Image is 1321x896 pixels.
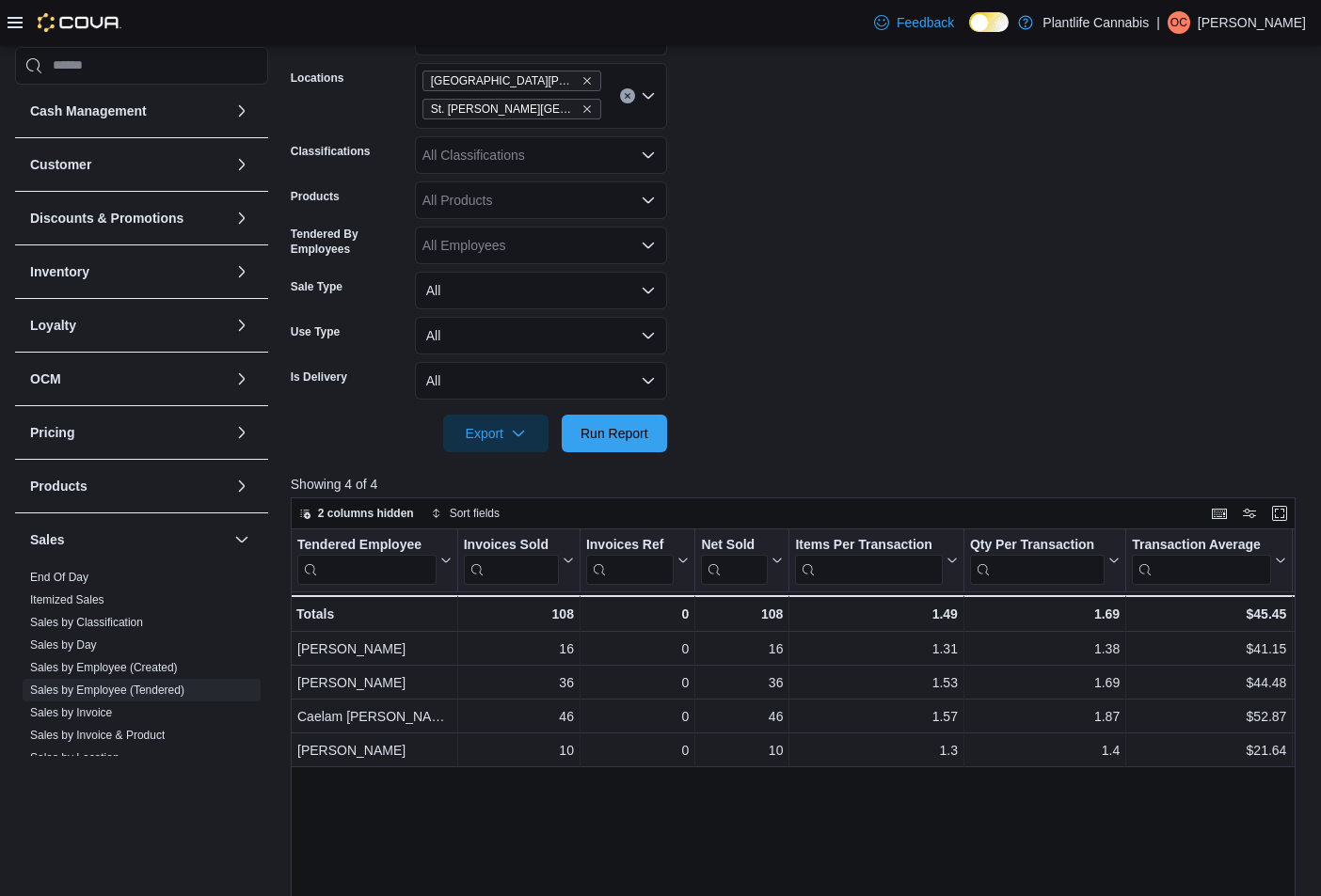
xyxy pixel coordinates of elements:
div: Sales [15,566,268,889]
button: Invoices Sold [463,536,573,584]
button: Pricing [30,423,227,442]
label: Products [291,189,340,204]
button: Loyalty [231,314,253,337]
div: Caelam [PERSON_NAME] [297,705,452,728]
div: 0 [586,637,689,660]
button: Net Sold [701,536,783,584]
button: Pricing [231,421,253,444]
div: 1.38 [970,637,1120,660]
h3: Customer [30,155,91,174]
div: 36 [463,671,573,694]
div: Orianna Christensen [1168,11,1190,34]
div: Items Per Transaction [795,536,943,554]
a: Sales by Employee (Tendered) [30,684,184,697]
button: Sales [30,530,227,549]
div: 1.3 [795,739,958,762]
button: Cash Management [30,102,227,120]
span: St. Albert - Jensen Lakes [422,99,601,119]
button: Enter fullscreen [1268,502,1291,525]
div: 1.57 [795,705,958,728]
img: Cova [38,13,121,32]
div: Tendered Employee [297,536,437,554]
div: 1.49 [795,603,958,625]
h3: Inventory [30,262,89,281]
div: [PERSON_NAME] [297,739,452,762]
button: Invoices Ref [586,536,689,584]
button: Keyboard shortcuts [1208,502,1231,525]
span: Sort fields [450,506,500,521]
button: OCM [30,369,227,388]
div: 1.53 [795,671,958,694]
a: Sales by Employee (Created) [30,661,178,674]
span: 2 columns hidden [318,506,414,521]
div: Items Per Transaction [795,536,943,584]
span: Run Report [581,424,648,443]
label: Use Type [291,324,340,339]
h3: OCM [30,369,61,388]
a: Sales by Location [30,751,119,764]
div: 108 [701,603,783,625]
span: [GEOGRAPHIC_DATA][PERSON_NAME] [431,71,578,90]
button: Inventory [30,262,227,281]
div: 16 [701,637,783,660]
h3: Sales [30,530,65,549]
button: All [415,272,667,309]
label: Sale Type [291,279,342,294]
label: Classifications [291,144,371,159]
button: Clear input [620,88,635,103]
div: 0 [586,705,689,728]
div: 1.69 [970,603,1120,625]
input: Dark Mode [969,12,1009,32]
span: Sales by Day [30,637,97,652]
span: St. [PERSON_NAME][GEOGRAPHIC_DATA] [431,100,578,118]
div: Invoices Sold [463,536,558,584]
p: Plantlife Cannabis [1042,11,1149,34]
span: Sales by Invoice & Product [30,728,165,743]
button: Open list of options [641,88,656,103]
span: St. Albert - Erin Ridge [422,71,601,91]
button: Products [30,477,227,495]
p: [PERSON_NAME] [1198,11,1306,34]
span: Sales by Classification [30,615,143,630]
div: 1.69 [970,671,1120,694]
div: Net Sold [701,536,768,584]
span: Dark Mode [969,32,970,33]
div: Totals [296,603,452,625]
button: All [415,362,667,400]
button: Products [231,475,253,497]
div: 0 [586,739,689,762]
button: Cash Management [231,100,253,122]
span: Sales by Invoice [30,705,112,720]
span: End Of Day [30,570,88,585]
div: 0 [586,603,689,625]
a: Itemized Sales [30,593,104,606]
h3: Products [30,477,88,495]
div: 10 [701,739,783,762]
button: Remove St. Albert - Erin Ridge from selection in this group [581,75,593,86]
div: 0 [586,671,689,694]
button: Customer [30,155,227,174]
div: 36 [701,671,783,694]
span: Export [454,415,537,452]
span: Sales by Employee (Created) [30,660,178,675]
div: Invoices Ref [586,536,674,584]
button: Discounts & Promotions [30,209,227,228]
label: Tendered By Employees [291,227,407,257]
h3: Cash Management [30,102,147,120]
button: Sort fields [423,502,507,525]
div: $21.64 [1132,739,1286,762]
h3: Loyalty [30,316,76,335]
button: 2 columns hidden [292,502,422,525]
button: Inventory [231,260,253,283]
h3: Discounts & Promotions [30,209,183,228]
p: | [1156,11,1160,34]
a: Feedback [867,4,962,41]
div: $52.87 [1132,705,1286,728]
div: [PERSON_NAME] [297,637,452,660]
button: Export [443,415,549,452]
button: Run Report [562,415,667,452]
p: Showing 4 of 4 [291,475,1306,494]
a: Sales by Day [30,638,97,652]
button: Remove St. Albert - Jensen Lakes from selection in this group [581,103,593,115]
div: $45.45 [1132,603,1286,625]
